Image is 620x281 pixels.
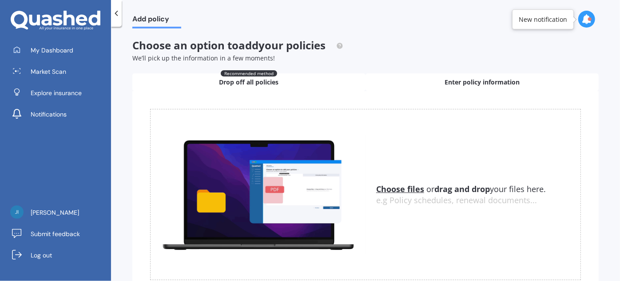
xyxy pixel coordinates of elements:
[10,205,24,219] img: 51341ba5756daba376b6eb7fdae75ae6
[132,15,181,27] span: Add policy
[132,54,275,62] span: We’ll pick up the information in a few moments!
[31,251,52,260] span: Log out
[519,15,567,24] div: New notification
[31,229,80,238] span: Submit feedback
[445,78,520,87] span: Enter policy information
[376,184,546,194] span: or your files here.
[31,208,79,217] span: [PERSON_NAME]
[7,204,111,221] a: [PERSON_NAME]
[434,184,490,194] b: drag and drop
[7,246,111,264] a: Log out
[376,184,424,194] u: Choose files
[31,46,73,55] span: My Dashboard
[7,105,111,123] a: Notifications
[221,70,277,76] span: Recommended method
[219,78,279,87] span: Drop off all policies
[376,196,580,205] div: e.g Policy schedules, renewal documents...
[31,110,67,119] span: Notifications
[31,88,82,97] span: Explore insurance
[7,41,111,59] a: My Dashboard
[7,63,111,80] a: Market Scan
[7,84,111,102] a: Explore insurance
[7,225,111,243] a: Submit feedback
[151,135,366,254] img: upload.de96410c8ce839c3fdd5.gif
[31,67,66,76] span: Market Scan
[132,38,343,52] span: Choose an option
[227,38,326,52] span: to add your policies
